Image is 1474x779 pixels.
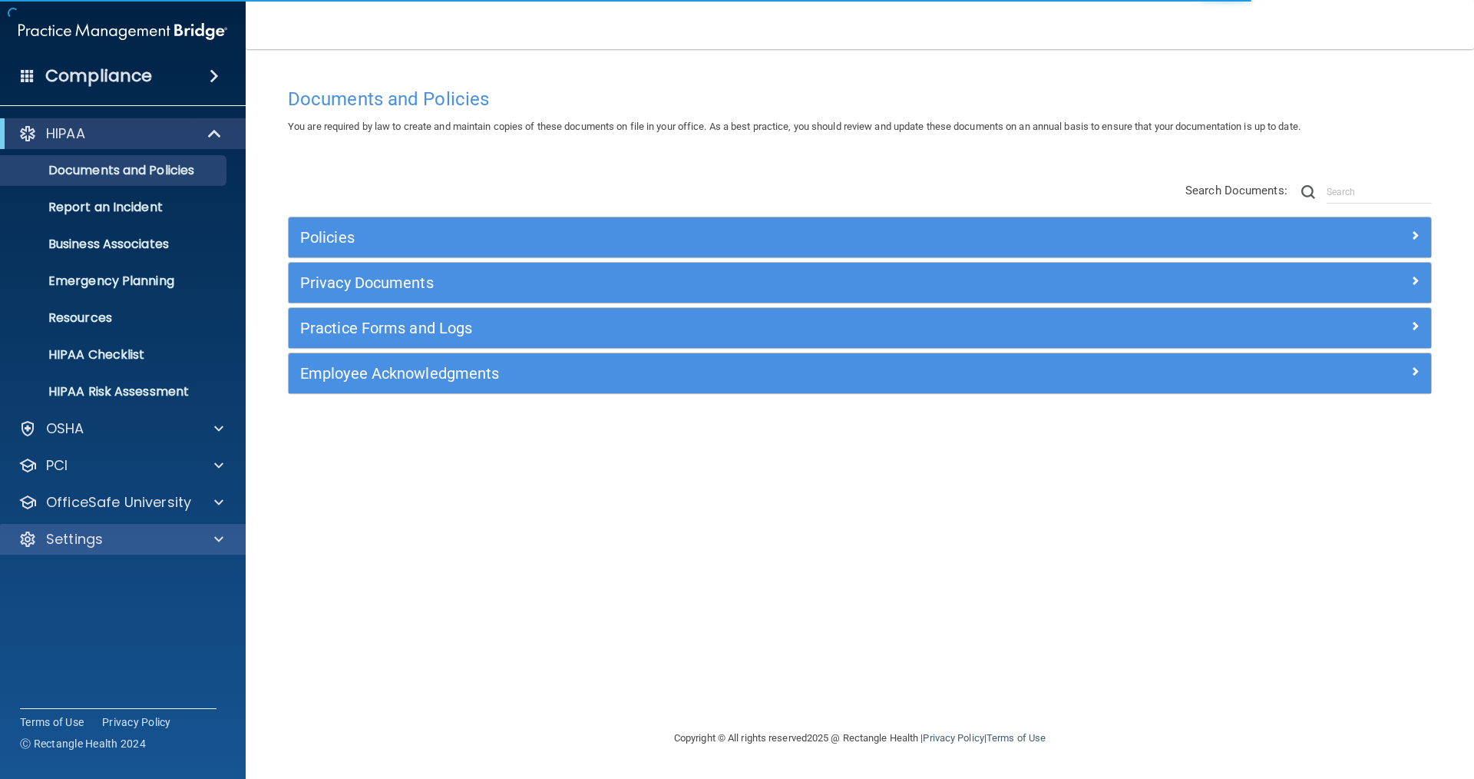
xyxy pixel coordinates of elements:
[10,200,220,215] p: Report an Incident
[45,65,152,87] h4: Compliance
[300,225,1419,250] a: Policies
[300,229,1134,246] h5: Policies
[300,320,1134,336] h5: Practice Forms and Logs
[300,316,1419,340] a: Practice Forms and Logs
[10,384,220,399] p: HIPAA Risk Assessment
[18,456,223,475] a: PCI
[102,714,171,730] a: Privacy Policy
[288,89,1432,109] h4: Documents and Policies
[46,124,85,143] p: HIPAA
[46,530,103,549] p: Settings
[10,310,220,326] p: Resources
[987,732,1046,744] a: Terms of Use
[10,163,220,178] p: Documents and Policies
[300,274,1134,291] h5: Privacy Documents
[18,124,223,143] a: HIPAA
[1185,184,1287,197] span: Search Documents:
[46,493,191,512] p: OfficeSafe University
[46,419,84,438] p: OSHA
[300,365,1134,382] h5: Employee Acknowledgments
[18,16,227,47] img: PMB logo
[300,361,1419,386] a: Employee Acknowledgments
[18,493,223,512] a: OfficeSafe University
[10,273,220,289] p: Emergency Planning
[288,121,1300,132] span: You are required by law to create and maintain copies of these documents on file in your office. ...
[10,347,220,363] p: HIPAA Checklist
[18,530,223,549] a: Settings
[20,714,84,730] a: Terms of Use
[300,270,1419,295] a: Privacy Documents
[580,714,1140,763] div: Copyright © All rights reserved 2025 @ Rectangle Health | |
[923,732,983,744] a: Privacy Policy
[1301,185,1315,199] img: ic-search.3b580494.png
[10,237,220,252] p: Business Associates
[1327,181,1432,204] input: Search
[46,456,68,475] p: PCI
[18,419,223,438] a: OSHA
[20,736,146,751] span: Ⓒ Rectangle Health 2024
